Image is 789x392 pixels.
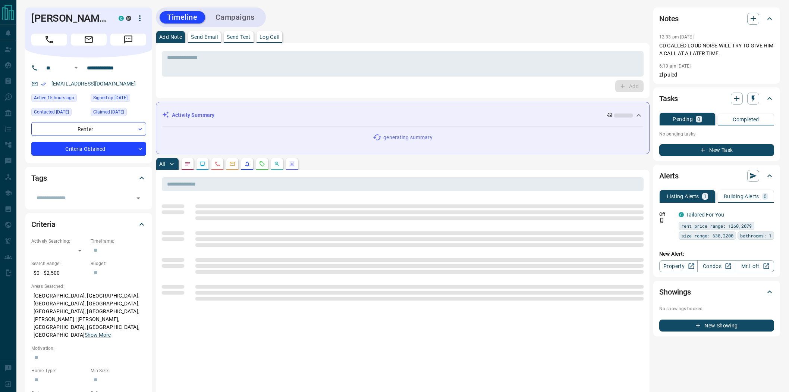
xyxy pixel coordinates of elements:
svg: Lead Browsing Activity [199,161,205,167]
p: Home Type: [31,367,87,374]
p: zl puled [659,71,774,79]
div: Showings [659,283,774,301]
div: Wed Aug 13 2025 [31,94,87,104]
div: mrloft.ca [126,16,131,21]
div: Tasks [659,90,774,108]
p: Pending [673,116,693,122]
span: Active 15 hours ago [34,94,74,102]
p: CD CALLED LOUD NOISE WILL TRY TO GIVE HIM A CALL AT A LATER TIME. [659,42,774,57]
h2: Criteria [31,218,56,230]
p: Off [659,211,674,218]
svg: Agent Actions [289,161,295,167]
a: [EMAIL_ADDRESS][DOMAIN_NAME] [51,81,136,87]
div: Alerts [659,167,774,185]
span: Call [31,34,67,46]
p: Min Size: [91,367,146,374]
p: No pending tasks [659,128,774,140]
div: Sat May 24 2025 [91,108,146,118]
h2: Tasks [659,93,678,105]
a: Condos [697,260,736,272]
p: Building Alerts [724,194,759,199]
div: Tags [31,169,146,187]
svg: Email Verified [41,81,46,87]
h1: [PERSON_NAME] [31,12,107,24]
h2: Notes [659,13,679,25]
p: No showings booked [659,305,774,312]
p: Activity Summary [172,111,214,119]
p: [GEOGRAPHIC_DATA], [GEOGRAPHIC_DATA], [GEOGRAPHIC_DATA], [GEOGRAPHIC_DATA], [GEOGRAPHIC_DATA], [G... [31,290,146,341]
button: Campaigns [208,11,262,24]
svg: Opportunities [274,161,280,167]
div: condos.ca [679,212,684,217]
p: Log Call [260,34,279,40]
span: Contacted [DATE] [34,108,69,116]
button: Timeline [160,11,205,24]
p: Listing Alerts [667,194,699,199]
div: Activity Summary [162,108,643,122]
button: New Task [659,144,774,156]
h2: Showings [659,286,691,298]
p: Motivation: [31,345,146,352]
span: rent price range: 1260,2079 [681,222,752,230]
span: Email [71,34,107,46]
button: Open [72,63,81,72]
a: Mr.Loft [736,260,774,272]
h2: Tags [31,172,47,184]
svg: Requests [259,161,265,167]
p: 1 [704,194,707,199]
button: New Showing [659,320,774,332]
button: Show More [85,331,111,339]
div: Criteria [31,215,146,233]
svg: Calls [214,161,220,167]
a: Property [659,260,698,272]
div: Criteria Obtained [31,142,146,156]
button: Open [133,193,144,203]
p: Areas Searched: [31,283,146,290]
p: generating summary [383,134,432,141]
span: bathrooms: 1 [740,232,771,239]
svg: Emails [229,161,235,167]
p: 6:13 am [DATE] [659,63,691,69]
div: Tue Jan 04 2022 [91,94,146,104]
span: Signed up [DATE] [93,94,128,102]
a: Tailored For You [686,212,724,218]
div: Mon May 26 2025 [31,108,87,118]
p: Budget: [91,260,146,267]
svg: Listing Alerts [244,161,250,167]
p: Search Range: [31,260,87,267]
p: New Alert: [659,250,774,258]
p: All [159,161,165,167]
p: Send Email [191,34,218,40]
p: $0 - $2,500 [31,267,87,279]
p: 12:33 pm [DATE] [659,34,694,40]
p: Send Text [227,34,251,40]
svg: Push Notification Only [659,218,664,223]
svg: Notes [185,161,191,167]
p: Completed [733,117,759,122]
span: Claimed [DATE] [93,108,124,116]
h2: Alerts [659,170,679,182]
span: size range: 630,2200 [681,232,733,239]
p: Add Note [159,34,182,40]
div: Renter [31,122,146,136]
div: condos.ca [119,16,124,21]
p: 0 [697,116,700,122]
p: 0 [764,194,767,199]
span: Message [110,34,146,46]
p: Timeframe: [91,238,146,245]
div: Notes [659,10,774,28]
p: Actively Searching: [31,238,87,245]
